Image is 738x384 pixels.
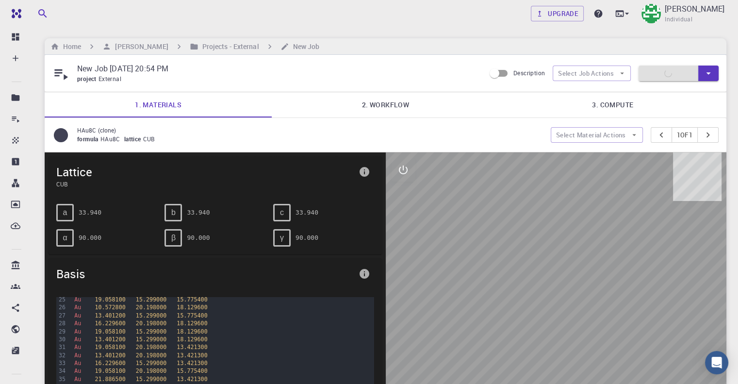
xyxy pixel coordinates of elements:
[553,66,631,81] button: Select Job Actions
[177,344,207,351] span: 13.421300
[665,15,692,24] span: Individual
[136,336,166,343] span: 15.299000
[136,360,166,367] span: 15.299000
[8,9,21,18] img: logo
[136,320,166,327] span: 20.198000
[77,75,98,83] span: project
[56,359,67,367] div: 33
[56,164,355,180] span: Lattice
[111,41,168,52] h6: [PERSON_NAME]
[77,126,543,134] p: HAu8C (clone)
[136,312,166,319] span: 15.299000
[45,92,272,117] a: 1. Materials
[74,312,81,319] span: Au
[74,304,81,311] span: Au
[100,135,124,143] span: HAu8C
[672,127,698,143] button: 1of1
[295,204,318,221] pre: 33.940
[136,344,166,351] span: 20.198000
[74,367,81,374] span: Au
[177,352,207,359] span: 13.421300
[95,320,125,327] span: 16.229600
[651,127,719,143] div: pager
[95,312,125,319] span: 13.401200
[56,367,67,375] div: 34
[124,135,143,143] span: lattice
[177,328,207,335] span: 18.129600
[98,75,125,83] span: External
[74,360,81,367] span: Au
[177,320,207,327] span: 18.129600
[187,229,210,246] pre: 90.000
[59,41,81,52] h6: Home
[641,4,661,23] img: Mary Quenie Velasco
[198,41,259,52] h6: Projects - External
[74,352,81,359] span: Au
[136,328,166,335] span: 15.299000
[56,319,67,327] div: 28
[665,3,724,15] p: [PERSON_NAME]
[177,304,207,311] span: 18.129600
[56,180,355,188] span: CUB
[74,328,81,335] span: Au
[136,296,166,303] span: 15.299000
[499,92,726,117] a: 3. Compute
[49,41,321,52] nav: breadcrumb
[19,7,54,16] span: Support
[95,360,125,367] span: 16.229600
[280,208,284,217] span: c
[95,328,125,335] span: 19.058100
[95,376,125,383] span: 21.886500
[56,303,67,311] div: 26
[355,264,374,284] button: info
[513,69,545,77] span: Description
[136,304,166,311] span: 20.198000
[63,234,67,242] span: α
[177,296,207,303] span: 15.775400
[272,92,499,117] a: 2. Workflow
[95,336,125,343] span: 13.401200
[136,376,166,383] span: 15.299000
[77,63,477,74] p: New Job [DATE] 20:54 PM
[171,208,176,217] span: b
[187,204,210,221] pre: 33.940
[280,234,284,242] span: γ
[295,229,318,246] pre: 90.000
[74,336,81,343] span: Au
[143,135,159,143] span: CUB
[63,208,67,217] span: a
[77,135,100,143] span: formula
[95,304,125,311] span: 10.572800
[56,351,67,359] div: 32
[171,234,176,242] span: β
[74,296,81,303] span: Au
[56,296,67,303] div: 25
[289,41,320,52] h6: New Job
[56,375,67,383] div: 35
[56,335,67,343] div: 30
[95,296,125,303] span: 19.058100
[56,266,355,282] span: Basis
[136,352,166,359] span: 20.198000
[177,336,207,343] span: 18.129600
[74,376,81,383] span: Au
[56,328,67,335] div: 29
[56,343,67,351] div: 31
[95,367,125,374] span: 19.058100
[531,6,584,21] a: Upgrade
[177,360,207,367] span: 13.421300
[177,376,207,383] span: 13.421300
[95,352,125,359] span: 13.401200
[177,312,207,319] span: 15.775400
[79,229,101,246] pre: 90.000
[551,127,643,143] button: Select Material Actions
[177,367,207,374] span: 15.775400
[95,344,125,351] span: 19.058100
[136,367,166,374] span: 20.198000
[56,312,67,319] div: 27
[74,320,81,327] span: Au
[355,162,374,182] button: info
[705,351,728,374] div: Open Intercom Messenger
[79,204,101,221] pre: 33.940
[74,344,81,351] span: Au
